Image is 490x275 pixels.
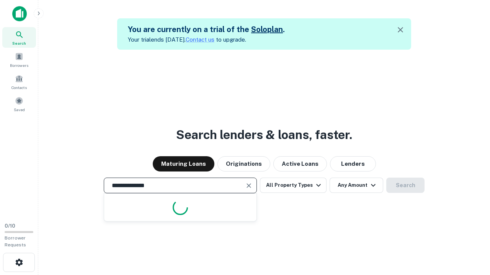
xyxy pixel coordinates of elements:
button: Active Loans [273,156,327,171]
span: Contacts [11,84,27,91]
a: Contacts [2,71,36,92]
h3: Search lenders & loans, faster. [176,126,352,144]
button: Lenders [330,156,376,171]
iframe: Chat Widget [452,214,490,251]
button: All Property Types [260,178,327,193]
span: Borrower Requests [5,235,26,247]
span: 0 / 10 [5,223,15,229]
button: Originations [217,156,270,171]
button: Any Amount [330,178,383,193]
a: Soloplan [251,25,283,34]
a: Saved [2,94,36,114]
a: Borrowers [2,49,36,70]
button: Clear [243,180,254,191]
span: Borrowers [10,62,28,68]
a: Search [2,27,36,48]
button: Maturing Loans [153,156,214,171]
p: Your trial ends [DATE]. to upgrade. [128,35,285,44]
span: Search [12,40,26,46]
a: Contact us [186,36,214,43]
img: capitalize-icon.png [12,6,27,21]
h5: You are currently on a trial of the . [128,24,285,35]
span: Saved [14,107,25,113]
